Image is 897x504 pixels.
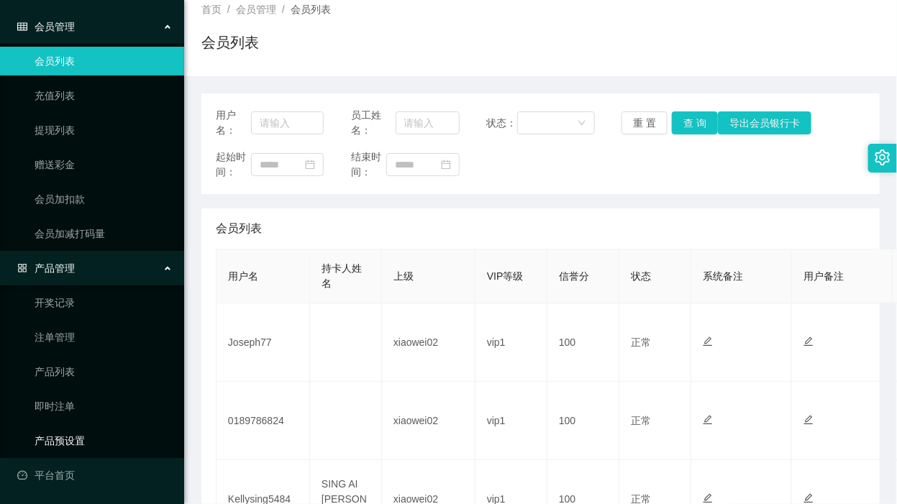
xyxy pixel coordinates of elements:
a: 充值列表 [35,81,173,110]
button: 重 置 [621,111,668,134]
span: VIP等级 [487,270,524,282]
span: 持卡人姓名 [322,262,362,289]
span: 产品管理 [17,262,75,274]
i: 图标: calendar [305,160,315,170]
a: 开奖记录 [35,288,173,317]
a: 即时注单 [35,392,173,421]
span: 上级 [393,270,414,282]
i: 图标: edit [803,336,814,347]
span: 会员列表 [216,220,262,237]
i: 图标: calendar [441,160,451,170]
a: 图标: dashboard平台首页 [17,461,173,490]
span: 用户备注 [803,270,844,282]
span: 状态： [486,116,517,131]
i: 图标: edit [703,336,713,347]
span: 信誉分 [559,270,589,282]
a: 会员加减打码量 [35,219,173,248]
span: / [227,4,230,15]
span: 首页 [201,4,222,15]
a: 赠送彩金 [35,150,173,179]
i: 图标: edit [703,415,713,425]
i: 图标: edit [803,493,814,503]
td: Joseph77 [217,303,310,382]
td: 100 [547,303,619,382]
span: 系统备注 [703,270,743,282]
td: 100 [547,382,619,460]
input: 请输入 [251,111,324,134]
button: 查 询 [672,111,718,134]
i: 图标: down [578,119,586,129]
span: 会员列表 [291,4,331,15]
span: 员工姓名： [351,108,396,138]
a: 产品预设置 [35,426,173,455]
button: 导出会员银行卡 [718,111,811,134]
a: 产品列表 [35,357,173,386]
h1: 会员列表 [201,32,259,53]
span: 状态 [631,270,651,282]
i: 图标: appstore-o [17,263,27,273]
span: 正常 [631,415,651,426]
span: 用户名： [216,108,251,138]
td: vip1 [475,303,547,382]
td: xiaowei02 [382,382,475,460]
a: 提现列表 [35,116,173,145]
span: / [282,4,285,15]
a: 注单管理 [35,323,173,352]
td: xiaowei02 [382,303,475,382]
span: 结束时间： [351,150,386,180]
i: 图标: table [17,22,27,32]
span: 用户名 [228,270,258,282]
td: 0189786824 [217,382,310,460]
span: 正常 [631,336,651,348]
a: 会员加扣款 [35,185,173,214]
i: 图标: setting [875,150,891,165]
span: 会员管理 [236,4,276,15]
span: 起始时间： [216,150,251,180]
span: 会员管理 [17,21,75,32]
i: 图标: edit [703,493,713,503]
a: 会员列表 [35,47,173,75]
input: 请输入 [396,111,460,134]
td: vip1 [475,382,547,460]
i: 图标: edit [803,415,814,425]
